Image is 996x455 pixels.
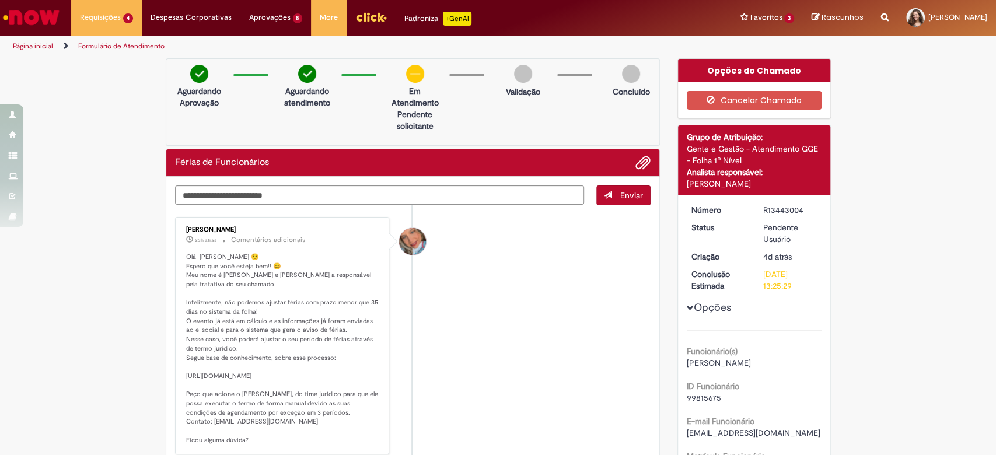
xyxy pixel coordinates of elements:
[750,12,782,23] span: Favoritos
[387,85,443,108] p: Em Atendimento
[387,108,443,132] p: Pendente solicitante
[687,166,822,178] div: Analista responsável:
[298,65,316,83] img: check-circle-green.png
[186,226,380,233] div: [PERSON_NAME]
[443,12,471,26] p: +GenAi
[763,222,817,245] div: Pendente Usuário
[249,12,291,23] span: Aprovações
[596,185,651,205] button: Enviar
[763,268,817,292] div: [DATE] 13:25:29
[812,12,864,23] a: Rascunhos
[80,12,121,23] span: Requisições
[822,12,864,23] span: Rascunhos
[78,41,165,51] a: Formulário de Atendimento
[763,251,817,262] div: 25/08/2025 09:25:26
[763,251,792,262] time: 25/08/2025 09:25:26
[687,428,820,438] span: [EMAIL_ADDRESS][DOMAIN_NAME]
[928,12,987,22] span: [PERSON_NAME]
[175,185,585,205] textarea: Digite sua mensagem aqui...
[620,190,643,201] span: Enviar
[687,416,754,426] b: E-mail Funcionário
[763,204,817,216] div: R13443004
[687,381,739,391] b: ID Funcionário
[171,85,228,108] p: Aguardando Aprovação
[190,65,208,83] img: check-circle-green.png
[687,358,751,368] span: [PERSON_NAME]
[784,13,794,23] span: 3
[683,222,754,233] dt: Status
[514,65,532,83] img: img-circle-grey.png
[123,13,133,23] span: 4
[231,235,306,245] small: Comentários adicionais
[355,8,387,26] img: click_logo_yellow_360x200.png
[195,237,216,244] span: 23h atrás
[687,91,822,110] button: Cancelar Chamado
[175,157,269,168] h2: Férias de Funcionários Histórico de tíquete
[506,86,540,97] p: Validação
[186,253,380,445] p: Olá [PERSON_NAME] 😉 Espero que você esteja bem!! 😊 Meu nome é [PERSON_NAME] e [PERSON_NAME] a res...
[612,86,649,97] p: Concluído
[687,346,738,356] b: Funcionário(s)
[678,59,830,82] div: Opções do Chamado
[406,65,424,83] img: circle-minus.png
[9,36,655,57] ul: Trilhas de página
[687,393,721,403] span: 99815675
[13,41,53,51] a: Página inicial
[622,65,640,83] img: img-circle-grey.png
[683,204,754,216] dt: Número
[320,12,338,23] span: More
[399,228,426,255] div: Jacqueline Andrade Galani
[279,85,336,108] p: Aguardando atendimento
[293,13,303,23] span: 8
[687,143,822,166] div: Gente e Gestão - Atendimento GGE - Folha 1º Nível
[404,12,471,26] div: Padroniza
[763,251,792,262] span: 4d atrás
[687,131,822,143] div: Grupo de Atribuição:
[635,155,651,170] button: Adicionar anexos
[683,251,754,262] dt: Criação
[687,178,822,190] div: [PERSON_NAME]
[1,6,61,29] img: ServiceNow
[151,12,232,23] span: Despesas Corporativas
[683,268,754,292] dt: Conclusão Estimada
